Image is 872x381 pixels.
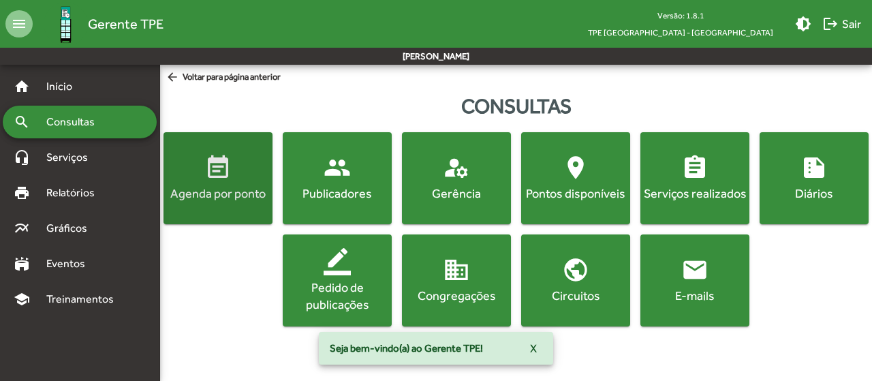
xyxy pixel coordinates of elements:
div: Pedido de publicações [285,279,389,313]
mat-icon: brightness_medium [795,16,811,32]
div: Consultas [160,91,872,121]
span: Gráficos [38,220,106,237]
button: Publicadores [283,132,392,224]
button: Diários [760,132,869,224]
div: Versão: 1.8.1 [577,7,784,24]
a: Gerente TPE [33,2,163,46]
div: Diários [762,185,866,202]
div: Pontos disponíveis [524,185,627,202]
span: Gerente TPE [88,13,163,35]
mat-icon: public [562,256,589,284]
span: Início [38,78,92,95]
span: Treinamentos [38,291,130,307]
mat-icon: arrow_back [166,70,183,85]
button: Gerência [402,132,511,224]
mat-icon: stadium [14,256,30,272]
mat-icon: event_note [204,154,232,181]
mat-icon: assignment [681,154,708,181]
mat-icon: print [14,185,30,201]
button: Serviços realizados [640,132,749,224]
mat-icon: people [324,154,351,181]
span: Seja bem-vindo(a) ao Gerente TPE! [330,341,483,355]
div: Circuitos [524,287,627,304]
mat-icon: multiline_chart [14,220,30,237]
span: Consultas [38,114,112,130]
button: Congregações [402,234,511,326]
span: Sair [822,12,861,36]
span: Eventos [38,256,104,272]
div: E-mails [643,287,747,304]
div: Publicadores [285,185,389,202]
button: Agenda por ponto [163,132,272,224]
mat-icon: headset_mic [14,149,30,166]
span: Voltar para página anterior [166,70,281,85]
button: Pontos disponíveis [521,132,630,224]
button: Circuitos [521,234,630,326]
button: Sair [817,12,867,36]
div: Congregações [405,287,508,304]
mat-icon: location_on [562,154,589,181]
mat-icon: menu [5,10,33,37]
mat-icon: school [14,291,30,307]
span: TPE [GEOGRAPHIC_DATA] - [GEOGRAPHIC_DATA] [577,24,784,41]
span: Relatórios [38,185,112,201]
button: E-mails [640,234,749,326]
mat-icon: domain [443,256,470,284]
mat-icon: summarize [800,154,828,181]
div: Agenda por ponto [166,185,270,202]
mat-icon: email [681,256,708,284]
div: Gerência [405,185,508,202]
span: Serviços [38,149,106,166]
button: Pedido de publicações [283,234,392,326]
mat-icon: manage_accounts [443,154,470,181]
img: Logo [44,2,88,46]
mat-icon: border_color [324,248,351,275]
mat-icon: home [14,78,30,95]
button: X [519,336,548,361]
mat-icon: search [14,114,30,130]
div: Serviços realizados [643,185,747,202]
span: X [530,336,537,361]
mat-icon: logout [822,16,839,32]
